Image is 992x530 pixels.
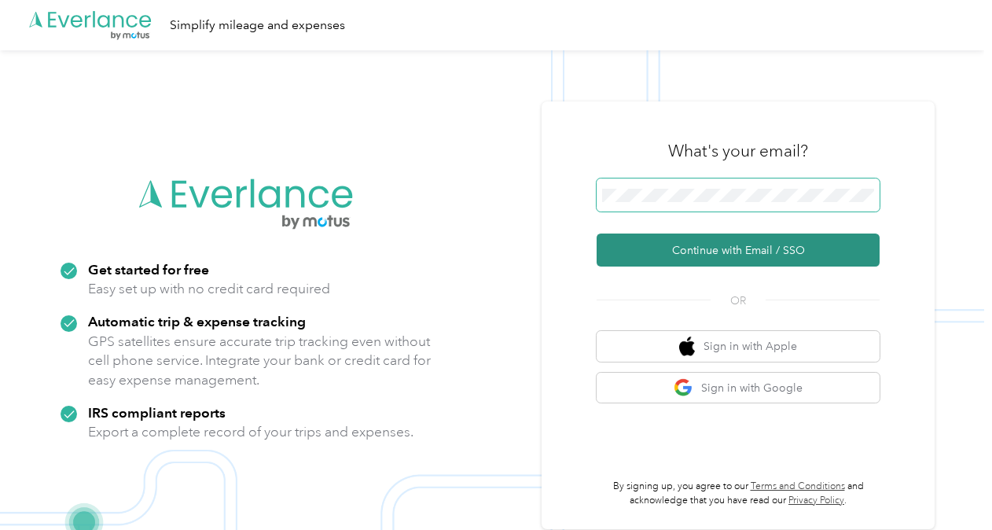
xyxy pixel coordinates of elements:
div: Simplify mileage and expenses [170,16,345,35]
p: Export a complete record of your trips and expenses. [88,422,413,442]
button: Continue with Email / SSO [597,234,880,267]
span: OR [711,293,766,309]
img: google logo [674,378,693,398]
img: apple logo [679,337,695,356]
h3: What's your email? [668,140,808,162]
p: Easy set up with no credit card required [88,279,330,299]
strong: Automatic trip & expense tracking [88,313,306,329]
a: Terms and Conditions [751,480,845,492]
button: apple logoSign in with Apple [597,331,880,362]
strong: Get started for free [88,261,209,278]
p: GPS satellites ensure accurate trip tracking even without cell phone service. Integrate your bank... [88,332,432,390]
a: Privacy Policy [788,495,844,506]
strong: IRS compliant reports [88,404,226,421]
p: By signing up, you agree to our and acknowledge that you have read our . [597,480,880,507]
button: google logoSign in with Google [597,373,880,403]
